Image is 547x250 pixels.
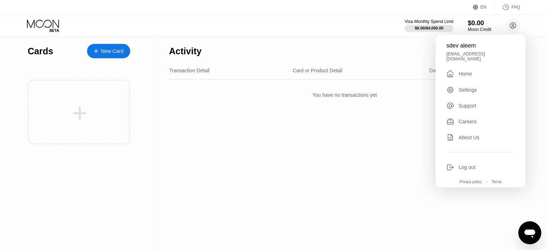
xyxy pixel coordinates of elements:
[101,48,123,54] div: New Card
[495,4,520,11] div: FAQ
[468,19,491,27] div: $0.00
[446,51,515,62] div: [EMAIL_ADDRESS][DOMAIN_NAME]
[468,19,491,32] div: $0.00Moon Credit
[28,46,53,56] div: Cards
[446,118,515,126] div: Careers
[169,85,520,105] div: You have no transactions yet
[405,19,453,24] div: Visa Monthly Spend Limit
[446,86,515,94] div: Settings
[169,46,201,56] div: Activity
[459,103,476,109] div: Support
[446,163,515,171] div: Log out
[446,102,515,110] div: Support
[460,180,482,184] div: Privacy policy
[446,42,515,49] div: sdev aleem
[492,180,501,184] div: Terms
[459,119,477,124] div: Careers
[446,69,515,78] div: Home
[87,44,130,58] div: New Card
[169,68,209,73] div: Transaction Detail
[446,69,454,78] div: 
[468,27,491,32] div: Moon Credit
[518,221,541,244] iframe: Button to launch messaging window
[446,133,515,141] div: About Us
[480,5,487,10] div: EN
[459,87,477,93] div: Settings
[511,5,520,10] div: FAQ
[405,19,453,32] div: Visa Monthly Spend Limit$0.00/$4,000.00
[459,71,472,77] div: Home
[293,68,343,73] div: Card or Product Detail
[473,4,495,11] div: EN
[459,135,479,140] div: About Us
[429,68,457,73] div: Date & Time
[459,164,475,170] div: Log out
[415,26,443,30] div: $0.00 / $4,000.00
